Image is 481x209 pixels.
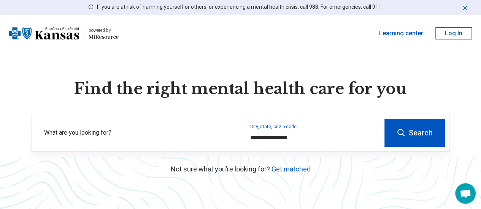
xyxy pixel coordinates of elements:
button: Log In [435,27,472,39]
button: Dismiss [461,3,469,12]
a: Blue Cross Blue Shield Kansaspowered by [9,24,119,42]
div: powered by [89,27,119,34]
button: Search [384,119,445,147]
label: What are you looking for? [44,128,232,137]
a: Learning center [379,29,423,38]
p: If you are at risk of harming yourself or others, or experiencing a mental health crisis, call 98... [97,3,383,11]
div: Open chat [455,183,476,204]
img: Blue Cross Blue Shield Kansas [9,24,79,42]
h1: Find the right mental health care for you [32,79,450,99]
p: Not sure what you’re looking for? [32,164,450,174]
a: Get matched [271,165,311,173]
